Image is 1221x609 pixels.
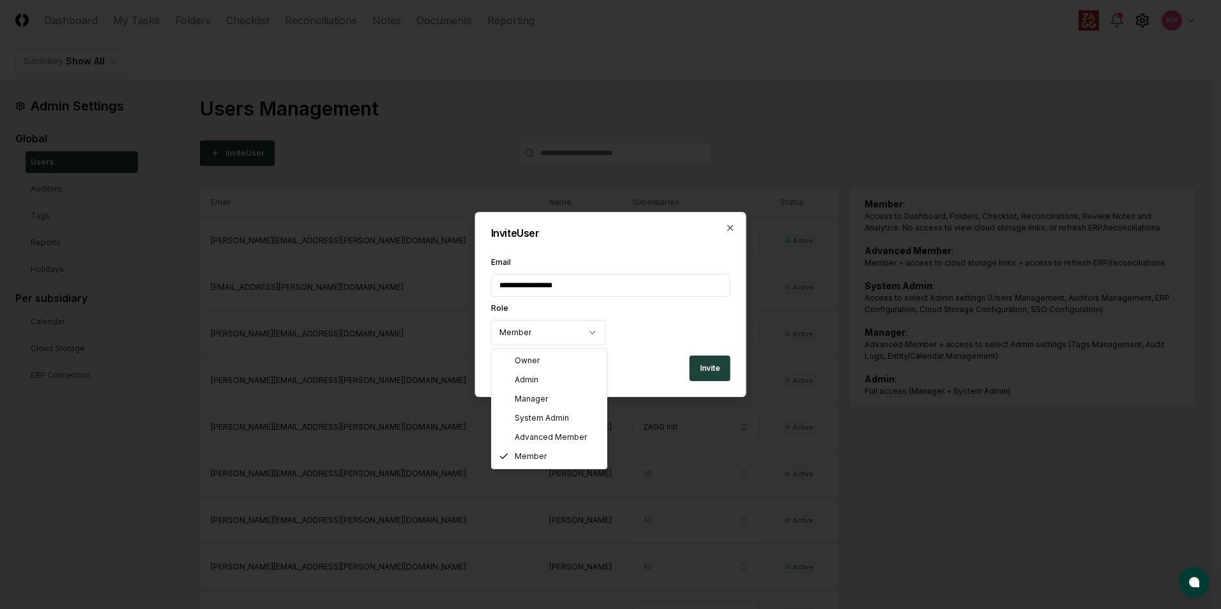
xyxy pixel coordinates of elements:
span: System Admin [515,412,569,424]
span: Member [515,451,547,462]
span: Advanced Member [515,432,587,443]
span: Manager [515,393,548,405]
span: Admin [515,374,538,386]
span: Owner [515,355,540,366]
